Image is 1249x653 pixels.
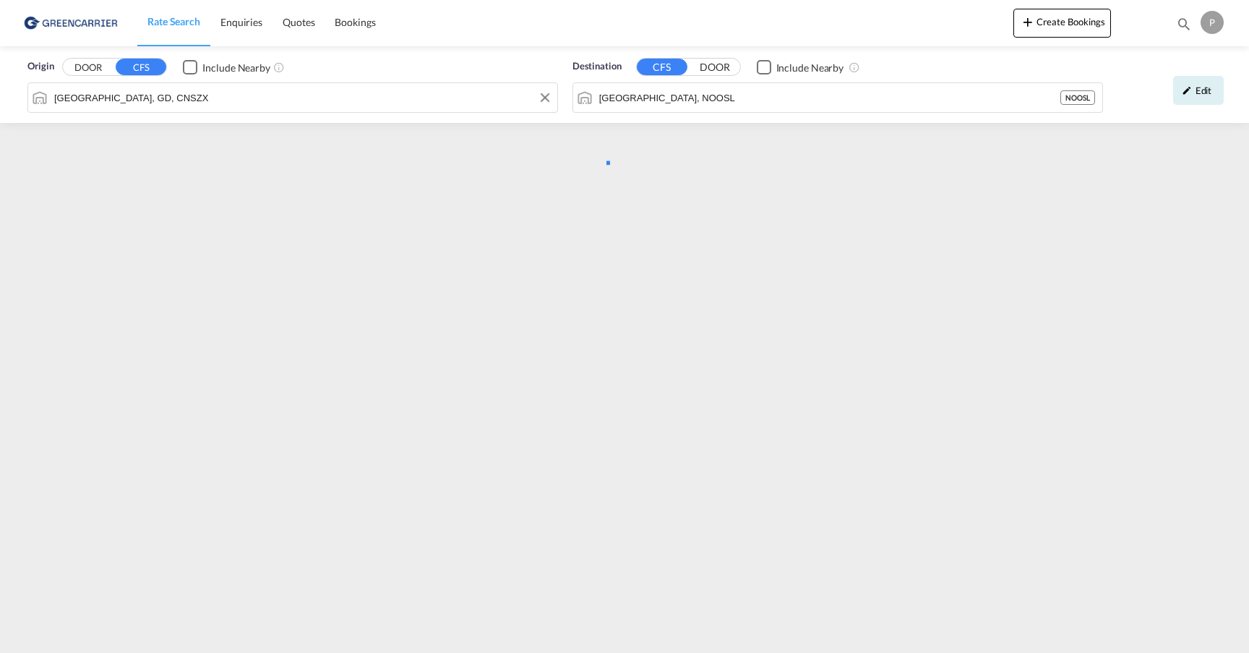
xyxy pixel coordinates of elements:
[63,59,113,76] button: DOOR
[283,16,314,28] span: Quotes
[1176,16,1192,32] md-icon: icon-magnify
[573,83,1102,112] md-input-container: Oslo, NOOSL
[22,7,119,39] img: e39c37208afe11efa9cb1d7a6ea7d6f5.png
[690,59,740,76] button: DOOR
[757,59,844,74] md-checkbox: Checkbox No Ink
[220,16,262,28] span: Enquiries
[1019,13,1036,30] md-icon: icon-plus 400-fg
[1176,16,1192,38] div: icon-magnify
[1173,76,1224,105] div: icon-pencilEdit
[599,87,1060,108] input: Search by Port
[1060,90,1095,105] div: NOOSL
[116,59,166,75] button: CFS
[183,59,270,74] md-checkbox: Checkbox No Ink
[776,61,844,75] div: Include Nearby
[534,87,556,108] button: Clear Input
[1201,11,1224,34] div: P
[637,59,687,75] button: CFS
[54,87,550,108] input: Search by Port
[335,16,375,28] span: Bookings
[572,59,622,74] span: Destination
[849,61,860,73] md-icon: Unchecked: Ignores neighbouring ports when fetching rates.Checked : Includes neighbouring ports w...
[1013,9,1111,38] button: icon-plus 400-fgCreate Bookings
[147,15,200,27] span: Rate Search
[1182,85,1192,95] md-icon: icon-pencil
[202,61,270,75] div: Include Nearby
[273,61,285,73] md-icon: Unchecked: Ignores neighbouring ports when fetching rates.Checked : Includes neighbouring ports w...
[27,59,53,74] span: Origin
[28,83,557,112] md-input-container: Shenzhen, GD, CNSZX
